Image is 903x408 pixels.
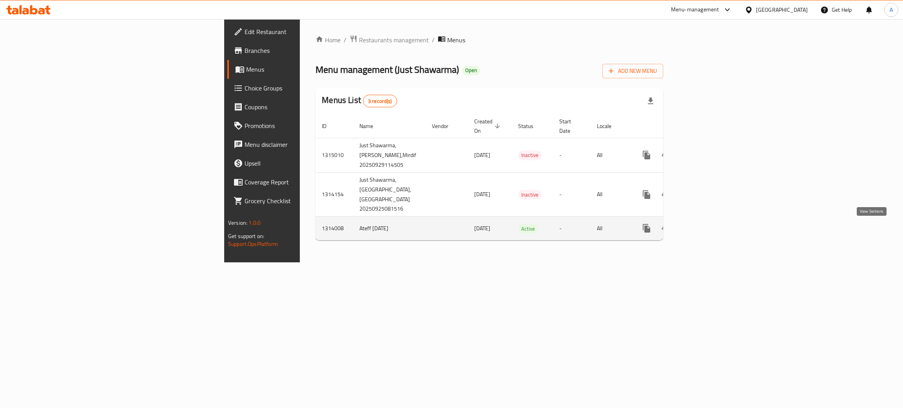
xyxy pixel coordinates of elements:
span: Menus [447,35,465,45]
td: - [553,172,591,217]
span: Menus [246,65,369,74]
div: Total records count [363,95,397,107]
a: Choice Groups [227,79,375,97]
a: Upsell [227,154,375,173]
div: Export file [641,92,660,110]
a: Menu disclaimer [227,135,375,154]
td: All [591,172,631,217]
td: Just Shawarma, [GEOGRAPHIC_DATA],[GEOGRAPHIC_DATA] 20250925081516 [353,172,426,217]
span: Status [518,121,544,131]
span: Version: [228,218,247,228]
div: Open [462,66,480,75]
span: Coverage Report [245,177,369,187]
button: Add New Menu [602,64,663,78]
button: more [637,185,656,204]
span: Restaurants management [359,35,429,45]
a: Coupons [227,97,375,116]
div: [GEOGRAPHIC_DATA] [756,5,808,14]
span: 1.0.0 [248,218,261,228]
table: enhanced table [316,114,719,241]
a: Promotions [227,116,375,135]
span: Upsell [245,159,369,168]
span: Promotions [245,121,369,130]
a: Restaurants management [350,35,429,45]
button: Change Status [656,146,675,164]
h2: Menus List [322,94,397,107]
span: Add New Menu [609,66,657,76]
span: A [890,5,893,14]
a: Branches [227,41,375,60]
th: Actions [631,114,719,138]
span: [DATE] [474,189,490,199]
button: Change Status [656,219,675,238]
td: Ateff [DATE] [353,217,426,240]
td: - [553,138,591,172]
div: Active [518,224,538,233]
span: 3 record(s) [363,97,397,105]
span: Inactive [518,190,542,199]
a: Grocery Checklist [227,191,375,210]
span: Active [518,224,538,233]
span: Grocery Checklist [245,196,369,206]
span: Start Date [559,117,581,135]
button: Change Status [656,185,675,204]
a: Support.OpsPlatform [228,239,278,249]
span: Created On [474,117,502,135]
span: Inactive [518,151,542,160]
span: Coupons [245,102,369,112]
span: Edit Restaurant [245,27,369,36]
span: Choice Groups [245,83,369,93]
li: / [432,35,435,45]
td: Just Shawarma, [PERSON_NAME],Mirdif 20250929114505 [353,138,426,172]
a: Coverage Report [227,173,375,191]
span: [DATE] [474,150,490,160]
button: more [637,219,656,238]
span: Open [462,67,480,74]
button: more [637,146,656,164]
span: ID [322,121,337,131]
span: Name [359,121,383,131]
span: Vendor [432,121,459,131]
span: Menu disclaimer [245,140,369,149]
a: Menus [227,60,375,79]
div: Menu-management [671,5,719,14]
span: [DATE] [474,223,490,233]
span: Branches [245,46,369,55]
nav: breadcrumb [316,35,663,45]
td: All [591,138,631,172]
span: Menu management ( Just Shawarma ) [316,61,459,78]
span: Get support on: [228,231,264,241]
td: - [553,217,591,240]
td: All [591,217,631,240]
a: Edit Restaurant [227,22,375,41]
span: Locale [597,121,622,131]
